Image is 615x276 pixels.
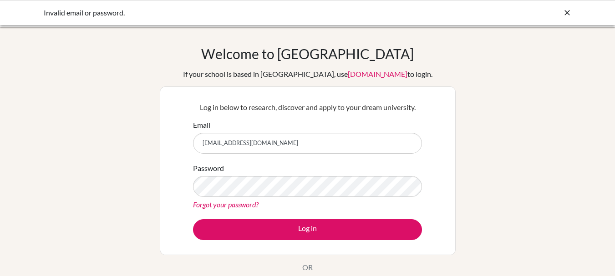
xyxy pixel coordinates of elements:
p: Log in below to research, discover and apply to your dream university. [193,102,422,113]
a: Forgot your password? [193,200,259,209]
a: [DOMAIN_NAME] [348,70,407,78]
label: Email [193,120,210,130]
h1: Welcome to [GEOGRAPHIC_DATA] [201,45,414,62]
div: If your school is based in [GEOGRAPHIC_DATA], use to login. [183,69,432,80]
button: Log in [193,219,422,240]
label: Password [193,163,224,174]
p: OR [302,262,313,273]
div: Invalid email or password. [44,7,435,18]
